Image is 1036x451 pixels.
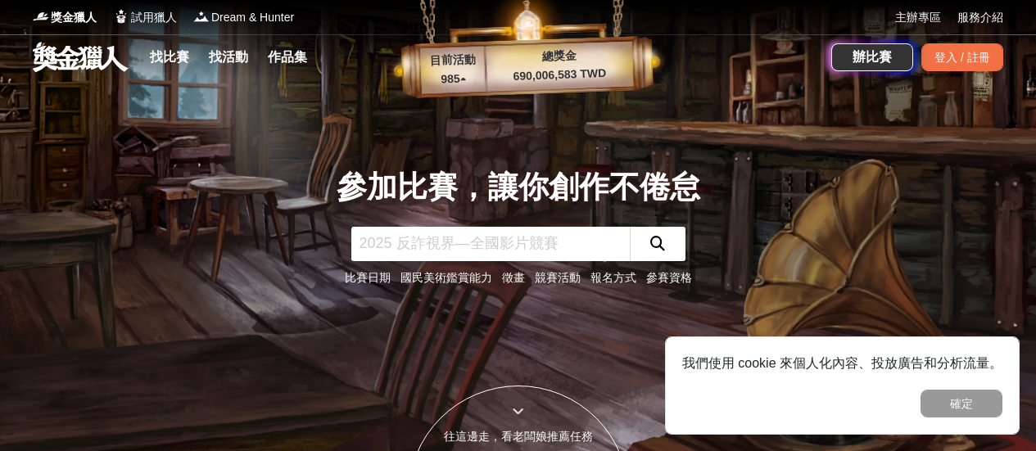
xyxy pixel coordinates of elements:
span: Dream & Hunter [211,9,294,26]
div: 參加比賽，讓你創作不倦怠 [337,165,700,210]
img: Logo [113,8,129,25]
a: 徵畫 [502,271,525,284]
a: 報名方式 [590,271,636,284]
a: 主辦專區 [895,9,941,26]
a: 競賽活動 [535,271,581,284]
a: LogoDream & Hunter [193,9,294,26]
button: 確定 [921,390,1002,417]
input: 2025 反詐視界—全國影片競賽 [351,227,630,261]
a: 找活動 [202,46,255,69]
span: 獎金獵人 [51,9,97,26]
a: 作品集 [261,46,314,69]
p: 目前活動 [419,51,486,70]
span: 試用獵人 [131,9,177,26]
img: Logo [33,8,49,25]
p: 985 ▴ [420,70,486,89]
div: 往這邊走，看老闆娘推薦任務 [409,428,628,445]
a: 國民美術鑑賞能力 [400,271,492,284]
a: 找比賽 [143,46,196,69]
img: Logo [193,8,210,25]
a: 服務介紹 [957,9,1003,26]
a: 辦比賽 [831,43,913,71]
a: Logo獎金獵人 [33,9,97,26]
span: 我們使用 cookie 來個人化內容、投放廣告和分析流量。 [682,356,1002,370]
div: 登入 / 註冊 [921,43,1003,71]
a: Logo試用獵人 [113,9,177,26]
a: 比賽日期 [345,271,391,284]
p: 總獎金 [485,45,633,67]
a: 參賽資格 [646,271,692,284]
p: 690,006,583 TWD [486,64,634,86]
